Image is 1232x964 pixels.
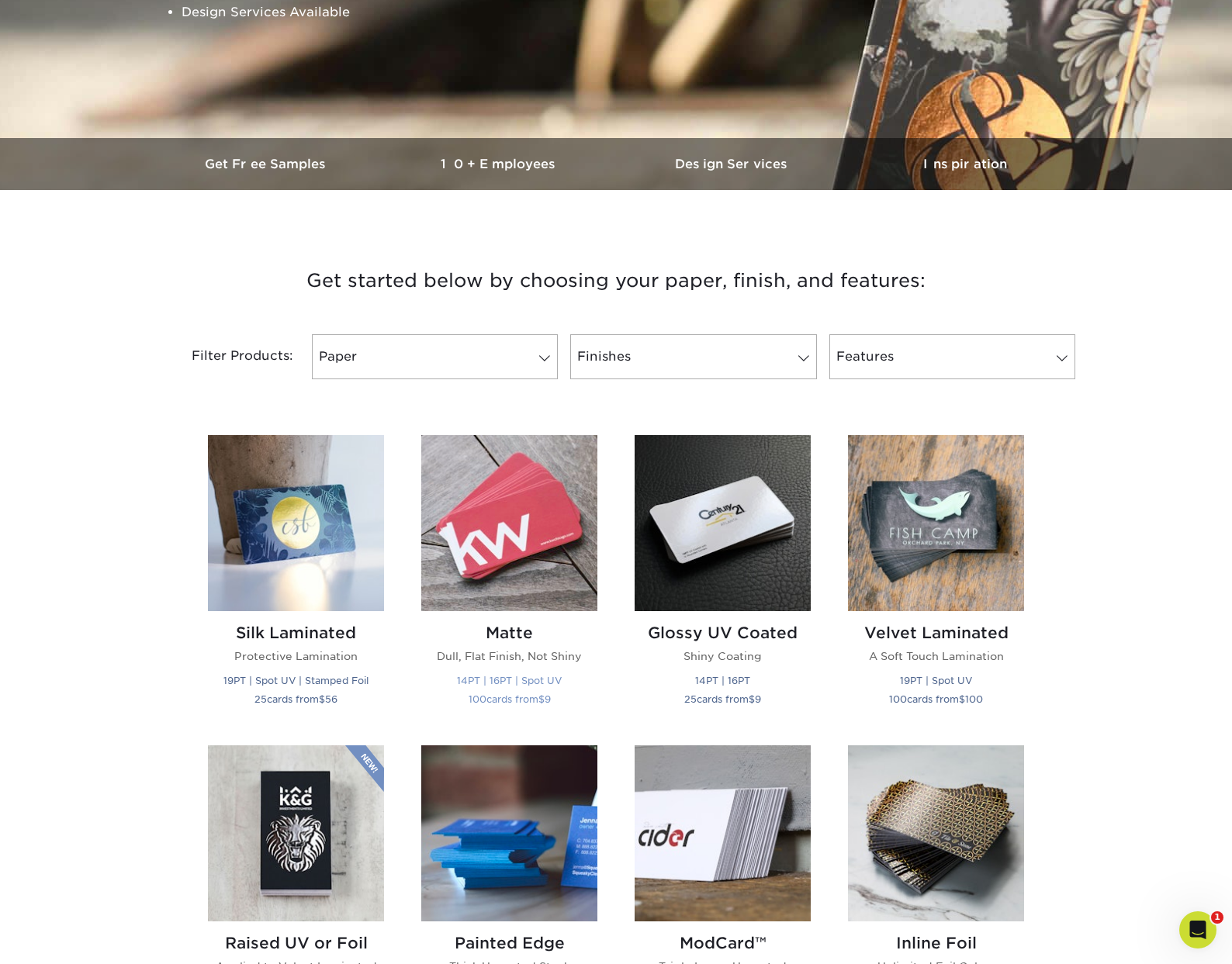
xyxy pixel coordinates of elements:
[849,138,1081,190] a: Inspiration
[151,157,383,171] h3: Get Free Samples
[848,435,1024,726] a: Velvet Laminated Business Cards Velvet Laminated A Soft Touch Lamination 19PT | Spot UV 100cards ...
[538,693,545,705] span: $
[319,693,325,705] span: $
[383,138,616,190] a: 10+ Employees
[829,334,1075,379] a: Features
[421,934,597,952] h2: Painted Edge
[959,693,965,705] span: $
[635,435,811,611] img: Glossy UV Coated Business Cards
[208,435,384,611] img: Silk Laminated Business Cards
[848,624,1024,642] h2: Velvet Laminated
[345,745,384,792] img: New Product
[616,138,849,190] a: Design Services
[570,334,816,379] a: Finishes
[755,693,761,705] span: 9
[469,693,551,705] small: cards from
[635,435,811,726] a: Glossy UV Coated Business Cards Glossy UV Coated Shiny Coating 14PT | 16PT 25cards from$9
[254,693,267,705] span: 25
[848,745,1024,921] img: Inline Foil Business Cards
[312,334,558,379] a: Paper
[223,675,369,686] small: 19PT | Spot UV | Stamped Foil
[635,745,811,921] img: ModCard™ Business Cards
[208,624,384,642] h2: Silk Laminated
[254,693,337,705] small: cards from
[469,693,486,705] span: 100
[208,435,384,726] a: Silk Laminated Business Cards Silk Laminated Protective Lamination 19PT | Spot UV | Stamped Foil ...
[208,648,384,664] p: Protective Lamination
[848,934,1024,952] h2: Inline Foil
[965,693,983,705] span: 100
[1211,911,1223,924] span: 1
[421,435,597,611] img: Matte Business Cards
[421,745,597,921] img: Painted Edge Business Cards
[421,435,597,726] a: Matte Business Cards Matte Dull, Flat Finish, Not Shiny 14PT | 16PT | Spot UV 100cards from$9
[208,745,384,921] img: Raised UV or Foil Business Cards
[695,675,750,686] small: 14PT | 16PT
[849,157,1081,171] h3: Inspiration
[889,693,983,705] small: cards from
[208,934,384,952] h2: Raised UV or Foil
[889,693,907,705] span: 100
[900,675,972,686] small: 19PT | Spot UV
[162,246,1070,316] h3: Get started below by choosing your paper, finish, and features:
[421,624,597,642] h2: Matte
[848,648,1024,664] p: A Soft Touch Lamination
[684,693,697,705] span: 25
[684,693,761,705] small: cards from
[635,624,811,642] h2: Glossy UV Coated
[635,648,811,664] p: Shiny Coating
[635,934,811,952] h2: ModCard™
[457,675,562,686] small: 14PT | 16PT | Spot UV
[325,693,337,705] span: 56
[848,435,1024,611] img: Velvet Laminated Business Cards
[151,138,383,190] a: Get Free Samples
[182,2,1077,23] li: Design Services Available
[151,334,306,379] div: Filter Products:
[1179,911,1216,948] iframe: Intercom live chat
[421,648,597,664] p: Dull, Flat Finish, Not Shiny
[616,157,849,171] h3: Design Services
[545,693,551,705] span: 9
[749,693,755,705] span: $
[383,157,616,171] h3: 10+ Employees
